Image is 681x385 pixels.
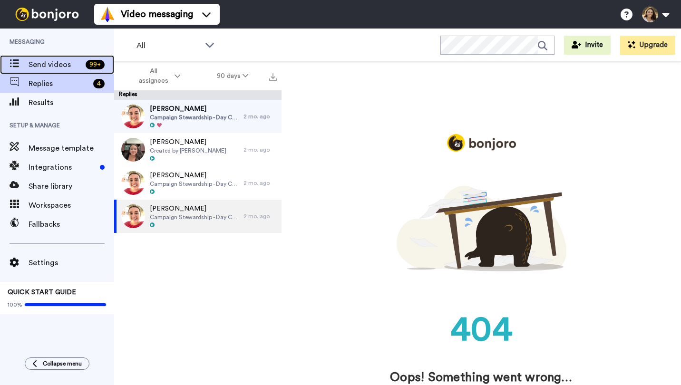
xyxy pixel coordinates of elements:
[114,200,282,233] a: [PERSON_NAME]Campaign Stewardship - Day Camp2 mo. ago
[243,179,277,187] div: 2 mo. ago
[150,137,226,147] span: [PERSON_NAME]
[121,138,145,162] img: ee02a558-fda3-48cc-9f9d-d3e09c6e1b7b-thumb.jpg
[114,166,282,200] a: [PERSON_NAME]Campaign Stewardship - Day Camp2 mo. ago
[150,213,239,221] span: Campaign Stewardship - Day Camp
[43,360,82,367] span: Collapse menu
[29,143,114,154] span: Message template
[29,200,114,211] span: Workspaces
[243,113,277,120] div: 2 mo. ago
[25,357,89,370] button: Collapse menu
[243,212,277,220] div: 2 mo. ago
[150,204,239,213] span: [PERSON_NAME]
[29,219,114,230] span: Fallbacks
[397,161,566,296] img: 404.png
[29,181,114,192] span: Share library
[93,79,105,88] div: 4
[121,105,145,128] img: fddd6b1e-6fa5-491e-aad5-ed299223bb39-thumb.jpg
[620,36,675,55] button: Upgrade
[114,90,282,100] div: Replies
[29,162,96,173] span: Integrations
[150,104,239,114] span: [PERSON_NAME]
[150,180,239,188] span: Campaign Stewardship - Day Camp
[447,134,516,152] img: logo_full.png
[86,60,105,69] div: 99 +
[301,306,662,355] div: 404
[150,147,226,154] span: Created by [PERSON_NAME]
[564,36,611,55] button: Invite
[100,7,115,22] img: vm-color.svg
[150,171,239,180] span: [PERSON_NAME]
[8,301,22,308] span: 100%
[116,63,199,89] button: All assignees
[136,40,200,51] span: All
[269,73,277,81] img: export.svg
[199,67,267,85] button: 90 days
[29,97,114,108] span: Results
[29,59,82,70] span: Send videos
[114,133,282,166] a: [PERSON_NAME]Created by [PERSON_NAME]2 mo. ago
[243,146,277,154] div: 2 mo. ago
[29,257,114,269] span: Settings
[134,67,173,86] span: All assignees
[121,204,145,228] img: fddd6b1e-6fa5-491e-aad5-ed299223bb39-thumb.jpg
[121,8,193,21] span: Video messaging
[8,289,76,296] span: QUICK START GUIDE
[266,69,280,83] button: Export all results that match these filters now.
[29,78,89,89] span: Replies
[114,100,282,133] a: [PERSON_NAME]Campaign Stewardship - Day Camp2 mo. ago
[150,114,239,121] span: Campaign Stewardship - Day Camp
[121,171,145,195] img: fddd6b1e-6fa5-491e-aad5-ed299223bb39-thumb.jpg
[11,8,83,21] img: bj-logo-header-white.svg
